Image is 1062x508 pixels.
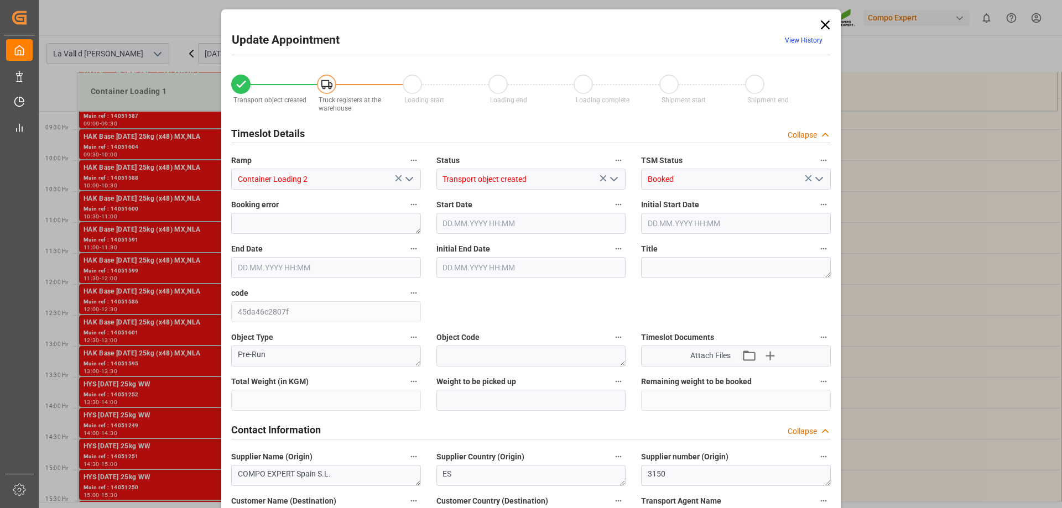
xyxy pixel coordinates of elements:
[436,199,472,211] span: Start Date
[231,422,321,437] h2: Contact Information
[407,330,421,344] button: Object Type
[436,169,626,190] input: Type to search/select
[400,171,417,188] button: open menu
[407,286,421,300] button: code
[641,199,699,211] span: Initial Start Date
[407,153,421,167] button: Ramp
[788,426,817,437] div: Collapse
[407,449,421,464] button: Supplier Name (Origin)
[611,494,626,508] button: Customer Country (Destination)
[436,243,490,255] span: Initial End Date
[436,451,524,463] span: Supplier Country (Origin)
[576,96,629,104] span: Loading complete
[641,495,721,507] span: Transport Agent Name
[816,374,831,389] button: Remaining weight to be booked
[319,96,381,112] span: Truck registers at the warehouse
[407,242,421,256] button: End Date
[641,376,752,387] span: Remaining weight to be booked
[816,330,831,344] button: Timeslot Documents
[662,96,706,104] span: Shipment start
[816,494,831,508] button: Transport Agent Name
[747,96,789,104] span: Shipment end
[641,213,831,234] input: DD.MM.YYYY HH:MM
[436,332,480,343] span: Object Code
[641,332,714,343] span: Timeslot Documents
[231,199,279,211] span: Booking error
[231,257,421,278] input: DD.MM.YYYY HH:MM
[231,465,421,486] textarea: COMPO EXPERT Spain S.L.
[611,449,626,464] button: Supplier Country (Origin)
[231,287,248,299] span: code
[816,197,831,212] button: Initial Start Date
[231,126,305,141] h2: Timeslot Details
[785,36,822,44] a: View History
[407,494,421,508] button: Customer Name (Destination)
[810,171,826,188] button: open menu
[231,155,252,166] span: Ramp
[788,129,817,141] div: Collapse
[641,243,658,255] span: Title
[436,495,548,507] span: Customer Country (Destination)
[816,153,831,167] button: TSM Status
[690,350,731,362] span: Attach Files
[816,242,831,256] button: Title
[407,197,421,212] button: Booking error
[231,345,421,366] textarea: Pre-Run
[436,465,626,486] textarea: ES
[231,495,336,507] span: Customer Name (Destination)
[233,96,306,104] span: Transport object created
[605,171,622,188] button: open menu
[816,449,831,464] button: Supplier number (Origin)
[611,197,626,212] button: Start Date
[611,374,626,389] button: Weight to be picked up
[436,213,626,234] input: DD.MM.YYYY HH:MM
[231,243,263,255] span: End Date
[231,376,309,387] span: Total Weight (in KGM)
[436,376,516,387] span: Weight to be picked up
[407,374,421,389] button: Total Weight (in KGM)
[611,153,626,167] button: Status
[436,257,626,278] input: DD.MM.YYYY HH:MM
[490,96,527,104] span: Loading end
[641,451,728,463] span: Supplier number (Origin)
[231,332,273,343] span: Object Type
[641,155,683,166] span: TSM Status
[641,465,831,486] textarea: 3150
[231,451,313,463] span: Supplier Name (Origin)
[611,242,626,256] button: Initial End Date
[611,330,626,344] button: Object Code
[436,155,460,166] span: Status
[231,169,421,190] input: Type to search/select
[232,32,340,49] h2: Update Appointment
[404,96,444,104] span: Loading start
